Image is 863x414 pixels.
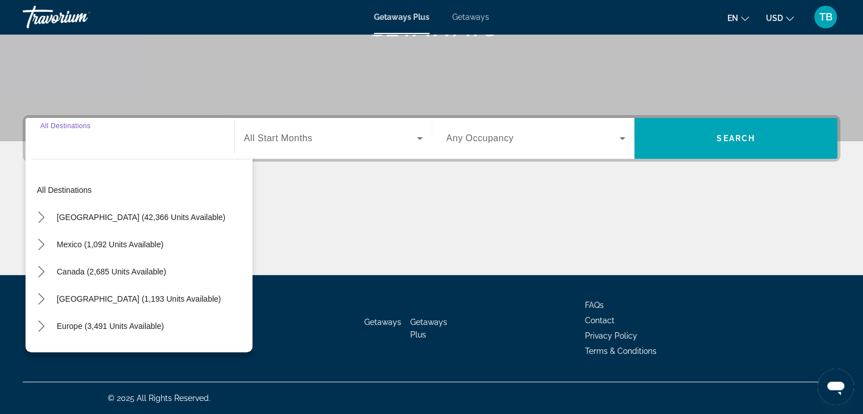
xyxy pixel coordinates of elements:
[57,240,163,249] span: Mexico (1,092 units available)
[40,132,220,146] input: Select destination
[585,316,614,325] a: Contact
[31,180,252,200] button: Select destination: All destinations
[634,118,837,159] button: Search
[818,369,854,405] iframe: Button to launch messaging window
[727,14,738,23] span: en
[51,316,170,336] button: Select destination: Europe (3,491 units available)
[108,394,211,403] span: © 2025 All Rights Reserved.
[40,122,91,129] span: All Destinations
[57,267,166,276] span: Canada (2,685 units available)
[51,234,169,255] button: Select destination: Mexico (1,092 units available)
[26,118,837,159] div: Search widget
[31,235,51,255] button: Toggle Mexico (1,092 units available) submenu
[819,11,832,23] span: TB
[37,185,92,195] span: All destinations
[585,301,604,310] a: FAQs
[244,133,313,143] span: All Start Months
[717,134,755,143] span: Search
[31,344,51,364] button: Toggle Australia (252 units available) submenu
[31,316,51,336] button: Toggle Europe (3,491 units available) submenu
[26,153,252,352] div: Destination options
[410,318,447,339] a: Getaways Plus
[57,322,164,331] span: Europe (3,491 units available)
[31,289,51,309] button: Toggle Caribbean & Atlantic Islands (1,193 units available) submenu
[766,10,794,26] button: Change currency
[585,347,656,356] a: Terms & Conditions
[57,294,221,303] span: [GEOGRAPHIC_DATA] (1,193 units available)
[31,262,51,282] button: Toggle Canada (2,685 units available) submenu
[51,261,172,282] button: Select destination: Canada (2,685 units available)
[31,208,51,227] button: Toggle United States (42,366 units available) submenu
[727,10,749,26] button: Change language
[452,12,489,22] a: Getaways
[51,207,231,227] button: Select destination: United States (42,366 units available)
[51,343,169,364] button: Select destination: Australia (252 units available)
[374,12,430,22] a: Getaways Plus
[51,289,226,309] button: Select destination: Caribbean & Atlantic Islands (1,193 units available)
[364,318,401,327] a: Getaways
[585,331,637,340] a: Privacy Policy
[447,133,514,143] span: Any Occupancy
[23,2,136,32] a: Travorium
[57,213,225,222] span: [GEOGRAPHIC_DATA] (42,366 units available)
[811,5,840,29] button: User Menu
[766,14,783,23] span: USD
